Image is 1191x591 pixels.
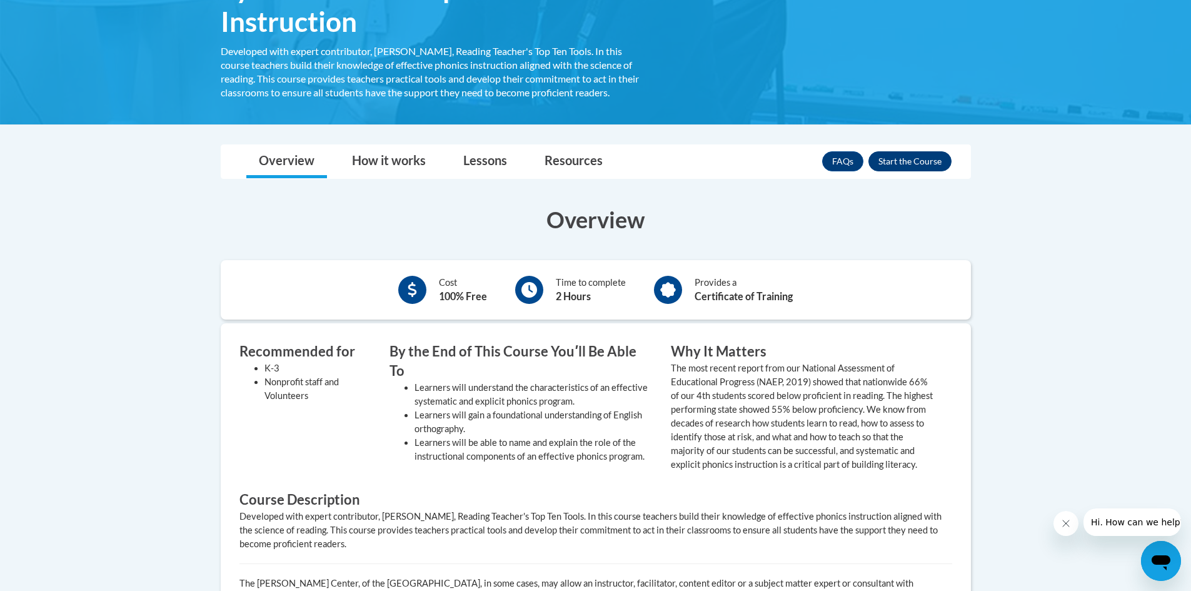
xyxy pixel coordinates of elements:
[8,9,101,19] span: Hi. How can we help?
[451,145,520,178] a: Lessons
[556,276,626,304] div: Time to complete
[239,510,952,551] div: Developed with expert contributor, [PERSON_NAME], Reading Teacher's Top Ten Tools. In this course...
[1083,508,1181,536] iframe: Message from company
[246,145,327,178] a: Overview
[1141,541,1181,581] iframe: Button to launch messaging window
[239,490,952,510] h3: Course Description
[415,381,652,408] li: Learners will understand the characteristics of an effective systematic and explicit phonics prog...
[339,145,438,178] a: How it works
[264,375,371,403] li: Nonprofit staff and Volunteers
[695,276,793,304] div: Provides a
[695,290,793,302] b: Certificate of Training
[439,290,487,302] b: 100% Free
[415,408,652,436] li: Learners will gain a foundational understanding of English orthography.
[239,342,371,361] h3: Recommended for
[671,363,933,470] value: The most recent report from our National Assessment of Educational Progress (NAEP, 2019) showed t...
[1053,511,1078,536] iframe: Close message
[532,145,615,178] a: Resources
[264,361,371,375] li: K-3
[415,436,652,463] li: Learners will be able to name and explain the role of the instructional components of an effectiv...
[822,151,863,171] a: FAQs
[868,151,952,171] button: Enroll
[221,44,652,99] div: Developed with expert contributor, [PERSON_NAME], Reading Teacher's Top Ten Tools. In this course...
[671,342,933,361] h3: Why It Matters
[556,290,591,302] b: 2 Hours
[389,342,652,381] h3: By the End of This Course Youʹll Be Able To
[439,276,487,304] div: Cost
[221,204,971,235] h3: Overview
